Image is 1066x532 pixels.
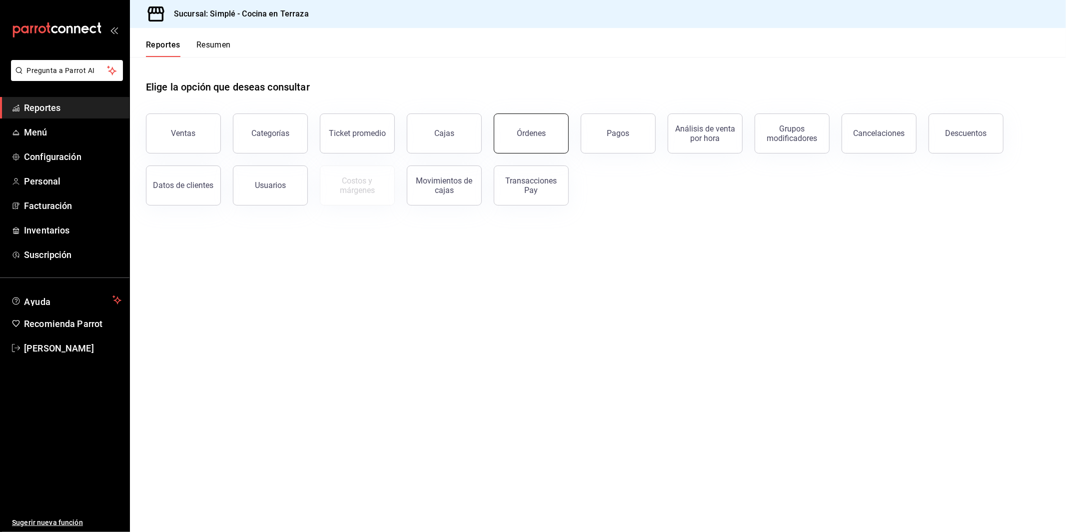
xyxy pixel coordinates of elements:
span: Suscripción [24,248,121,261]
a: Pregunta a Parrot AI [7,72,123,83]
div: Ticket promedio [329,128,386,138]
span: Sugerir nueva función [12,517,121,528]
div: Descuentos [946,128,987,138]
span: Reportes [24,101,121,114]
div: Transacciones Pay [500,176,562,195]
span: Ayuda [24,294,108,306]
button: Grupos modificadores [755,113,830,153]
div: Cancelaciones [854,128,905,138]
div: Análisis de venta por hora [674,124,736,143]
span: [PERSON_NAME] [24,341,121,355]
span: Inventarios [24,223,121,237]
div: Ventas [171,128,196,138]
button: Usuarios [233,165,308,205]
span: Facturación [24,199,121,212]
button: Resumen [196,40,231,57]
button: Ticket promedio [320,113,395,153]
div: Usuarios [255,180,286,190]
button: Órdenes [494,113,569,153]
button: Pregunta a Parrot AI [11,60,123,81]
span: Menú [24,125,121,139]
div: Categorías [251,128,289,138]
button: Pagos [581,113,656,153]
button: Ventas [146,113,221,153]
h1: Elige la opción que deseas consultar [146,79,310,94]
span: Recomienda Parrot [24,317,121,330]
button: Reportes [146,40,180,57]
button: open_drawer_menu [110,26,118,34]
button: Descuentos [929,113,1004,153]
div: Órdenes [517,128,546,138]
div: Costos y márgenes [326,176,388,195]
span: Personal [24,174,121,188]
span: Configuración [24,150,121,163]
div: navigation tabs [146,40,231,57]
h3: Sucursal: Simplé - Cocina en Terraza [166,8,309,20]
div: Cajas [434,127,455,139]
div: Grupos modificadores [761,124,823,143]
button: Categorías [233,113,308,153]
button: Movimientos de cajas [407,165,482,205]
div: Datos de clientes [153,180,214,190]
button: Datos de clientes [146,165,221,205]
div: Pagos [607,128,630,138]
div: Movimientos de cajas [413,176,475,195]
a: Cajas [407,113,482,153]
span: Pregunta a Parrot AI [27,65,107,76]
button: Análisis de venta por hora [668,113,743,153]
button: Transacciones Pay [494,165,569,205]
button: Cancelaciones [842,113,917,153]
button: Contrata inventarios para ver este reporte [320,165,395,205]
